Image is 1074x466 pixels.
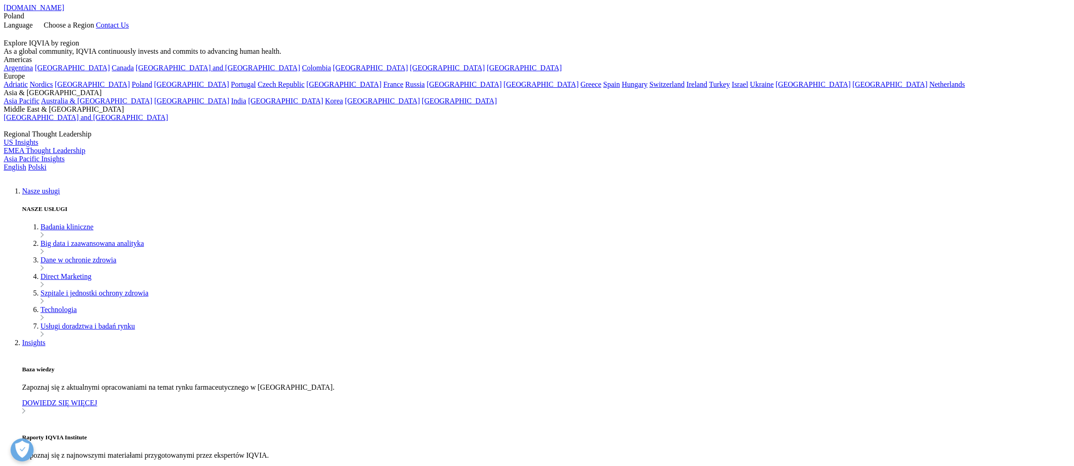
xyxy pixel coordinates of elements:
[4,114,168,121] a: [GEOGRAPHIC_DATA] and [GEOGRAPHIC_DATA]
[28,163,46,171] a: Polski
[231,80,256,88] a: Portugal
[410,64,485,72] a: [GEOGRAPHIC_DATA]
[405,80,425,88] a: Russia
[427,80,502,88] a: [GEOGRAPHIC_DATA]
[22,339,46,347] a: Insights
[306,80,381,88] a: [GEOGRAPHIC_DATA]
[40,306,77,313] a: Technologia
[4,21,33,29] span: Language
[132,80,152,88] a: Poland
[4,39,1070,47] div: Explore IQVIA by region
[4,97,40,105] a: Asia Pacific
[35,64,110,72] a: [GEOGRAPHIC_DATA]
[22,434,1070,441] h5: Raporty IQVIA Institute
[136,64,300,72] a: [GEOGRAPHIC_DATA] and [GEOGRAPHIC_DATA]
[22,205,1070,213] h5: NASZE USŁUGI
[580,80,601,88] a: Greece
[775,80,850,88] a: [GEOGRAPHIC_DATA]
[55,80,130,88] a: [GEOGRAPHIC_DATA]
[4,56,1070,64] div: Americas
[649,80,684,88] a: Switzerland
[853,80,928,88] a: [GEOGRAPHIC_DATA]
[40,256,116,264] a: Dane w ochronie zdrowia
[22,187,60,195] a: Nasze usługi
[231,97,246,105] a: India
[22,366,1070,373] h5: Baza wiedzy
[709,80,730,88] a: Turkey
[4,130,1070,138] div: Regional Thought Leadership
[258,80,305,88] a: Czech Republic
[4,64,33,72] a: Argentina
[112,64,134,72] a: Canada
[154,97,229,105] a: [GEOGRAPHIC_DATA]
[4,12,1070,20] div: Poland
[4,147,85,154] a: EMEA Thought Leadership
[422,97,497,105] a: [GEOGRAPHIC_DATA]
[622,80,647,88] a: Hungary
[29,80,53,88] a: Nordics
[154,80,229,88] a: [GEOGRAPHIC_DATA]
[40,239,144,247] a: Big data i zaawansowana analityka
[22,451,1070,460] p: Zapoznaj się z najnowszymi materiałami przygotowanymi przez ekspertów IQVIA.
[4,47,1070,56] div: As a global community, IQVIA continuously invests and commits to advancing human health.
[325,97,343,105] a: Korea
[4,155,64,163] a: Asia Pacific Insights
[603,80,620,88] a: Spain
[4,80,28,88] a: Adriatic
[4,4,64,11] a: [DOMAIN_NAME]
[333,64,408,72] a: [GEOGRAPHIC_DATA]
[383,80,404,88] a: France
[4,138,38,146] a: US Insights
[40,223,93,231] a: Badania kliniczne
[41,97,152,105] a: Australia & [GEOGRAPHIC_DATA]
[4,89,1070,97] div: Asia & [GEOGRAPHIC_DATA]
[22,383,1070,392] p: Zapoznaj się z aktualnymi opracowaniami na temat rynku farmaceutycznego w [GEOGRAPHIC_DATA].
[4,163,26,171] a: English
[4,72,1070,80] div: Europe
[345,97,420,105] a: [GEOGRAPHIC_DATA]
[96,21,129,29] a: Contact Us
[487,64,562,72] a: [GEOGRAPHIC_DATA]
[302,64,331,72] a: Colombia
[930,80,965,88] a: Netherlands
[22,399,1070,415] a: DOWIEDZ SIĘ WIĘCEJ
[687,80,707,88] a: Ireland
[11,438,34,461] button: Otwórz Preferencje
[503,80,578,88] a: [GEOGRAPHIC_DATA]
[750,80,774,88] a: Ukraine
[44,21,94,29] span: Choose a Region
[40,273,92,280] a: Direct Marketing
[248,97,323,105] a: [GEOGRAPHIC_DATA]
[40,289,149,297] a: Szpitale i jednostki ochrony zdrowia
[732,80,748,88] a: Israel
[40,322,135,330] a: Usługi doradztwa i badań rynku
[4,105,1070,114] div: Middle East & [GEOGRAPHIC_DATA]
